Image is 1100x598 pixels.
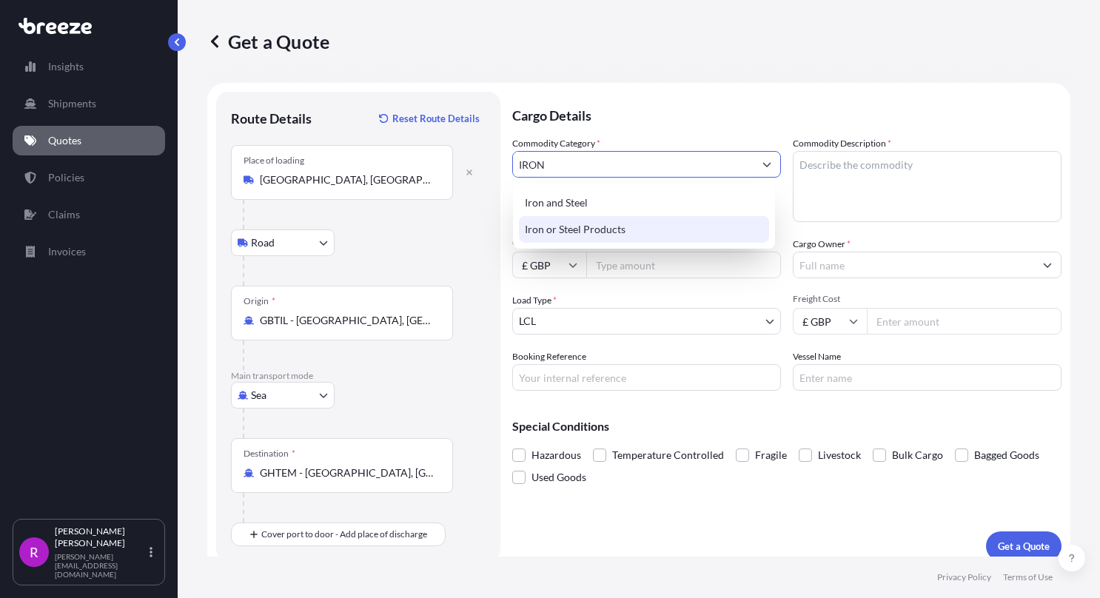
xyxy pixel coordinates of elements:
[231,110,312,127] p: Route Details
[207,30,329,53] p: Get a Quote
[519,314,536,329] span: LCL
[519,216,769,243] div: Iron or Steel Products
[793,364,1062,391] input: Enter name
[531,444,581,466] span: Hazardous
[48,96,96,111] p: Shipments
[794,252,1034,278] input: Full name
[612,444,724,466] span: Temperature Controlled
[793,349,841,364] label: Vessel Name
[251,235,275,250] span: Road
[392,111,480,126] p: Reset Route Details
[55,552,147,579] p: [PERSON_NAME][EMAIL_ADDRESS][DOMAIN_NAME]
[231,370,486,382] p: Main transport mode
[512,349,586,364] label: Booking Reference
[48,59,84,74] p: Insights
[48,133,81,148] p: Quotes
[513,151,754,178] input: Select a commodity type
[231,229,335,256] button: Select transport
[937,571,991,583] p: Privacy Policy
[48,244,86,259] p: Invoices
[818,444,861,466] span: Livestock
[519,189,769,243] div: Suggestions
[260,313,435,328] input: Origin
[512,136,600,151] label: Commodity Category
[30,545,38,560] span: R
[998,539,1050,554] p: Get a Quote
[867,308,1062,335] input: Enter amount
[793,237,851,252] label: Cargo Owner
[512,92,1062,136] p: Cargo Details
[251,388,266,403] span: Sea
[754,151,780,178] button: Show suggestions
[48,207,80,222] p: Claims
[586,252,781,278] input: Type amount
[55,525,147,549] p: [PERSON_NAME] [PERSON_NAME]
[512,293,557,308] span: Load Type
[260,172,435,187] input: Place of loading
[48,170,84,185] p: Policies
[512,420,1062,432] p: Special Conditions
[974,444,1039,466] span: Bagged Goods
[260,466,435,480] input: Destination
[244,295,275,307] div: Origin
[1034,252,1061,278] button: Show suggestions
[519,189,769,216] div: Iron and Steel
[531,466,586,488] span: Used Goods
[231,382,335,409] button: Select transport
[892,444,943,466] span: Bulk Cargo
[244,448,295,460] div: Destination
[1003,571,1053,583] p: Terms of Use
[793,293,1062,305] span: Freight Cost
[512,364,781,391] input: Your internal reference
[793,136,891,151] label: Commodity Description
[755,444,787,466] span: Fragile
[261,527,427,542] span: Cover port to door - Add place of discharge
[244,155,304,167] div: Place of loading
